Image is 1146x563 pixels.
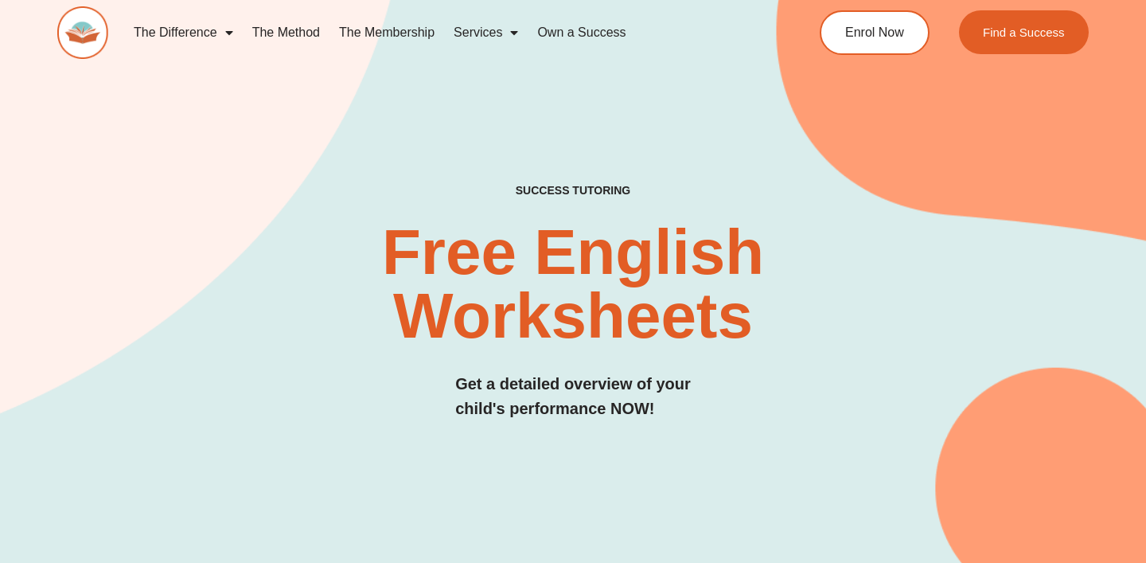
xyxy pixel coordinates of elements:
[845,26,904,39] span: Enrol Now
[528,14,635,51] a: Own a Success
[983,26,1065,38] span: Find a Success
[820,10,930,55] a: Enrol Now
[124,14,243,51] a: The Difference
[232,221,913,348] h2: Free English Worksheets​
[124,14,761,51] nav: Menu
[243,14,329,51] a: The Method
[444,14,528,51] a: Services
[959,10,1089,54] a: Find a Success
[329,14,444,51] a: The Membership
[455,372,691,421] h3: Get a detailed overview of your child's performance NOW!
[420,184,726,197] h4: SUCCESS TUTORING​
